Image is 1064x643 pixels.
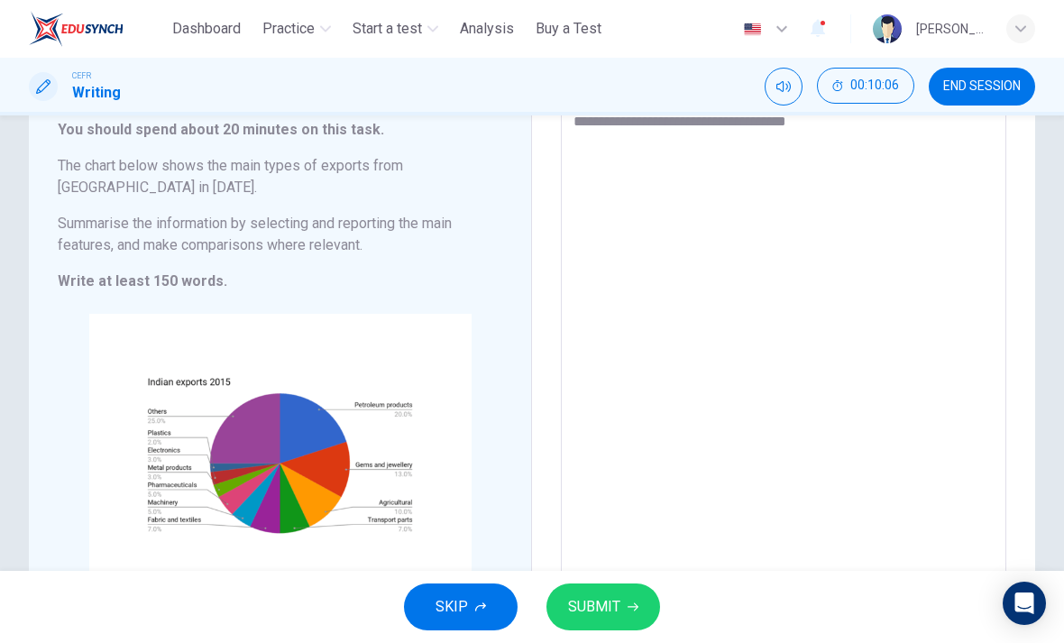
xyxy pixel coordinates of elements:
[1003,582,1046,625] div: Open Intercom Messenger
[58,213,502,256] h6: Summarise the information by selecting and reporting the main features, and make comparisons wher...
[436,594,468,620] span: SKIP
[536,18,601,40] span: Buy a Test
[165,13,248,45] button: Dashboard
[916,18,985,40] div: [PERSON_NAME]
[546,583,660,630] button: SUBMIT
[353,18,422,40] span: Start a test
[404,583,518,630] button: SKIP
[72,69,91,82] span: CEFR
[58,119,502,141] h6: You should spend about 20 minutes on this task.
[29,11,165,47] a: ELTC logo
[58,272,227,289] strong: Write at least 150 words.
[765,68,803,106] div: Mute
[850,78,899,93] span: 00:10:06
[262,18,315,40] span: Practice
[741,23,764,36] img: en
[172,18,241,40] span: Dashboard
[29,11,124,47] img: ELTC logo
[943,79,1021,94] span: END SESSION
[58,155,502,198] h6: The chart below shows the main types of exports from [GEOGRAPHIC_DATA] in [DATE].
[817,68,914,104] button: 00:10:06
[929,68,1035,106] button: END SESSION
[460,18,514,40] span: Analysis
[568,594,620,620] span: SUBMIT
[873,14,902,43] img: Profile picture
[72,82,121,104] h1: Writing
[255,13,338,45] button: Practice
[528,13,609,45] button: Buy a Test
[453,13,521,45] button: Analysis
[817,68,914,106] div: Hide
[345,13,445,45] button: Start a test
